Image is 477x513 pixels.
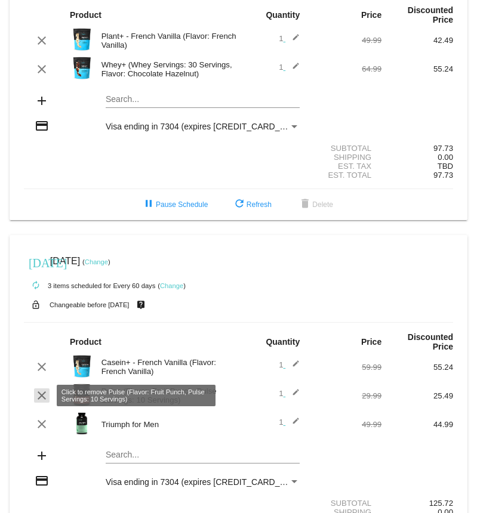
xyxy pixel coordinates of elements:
mat-icon: live_help [134,297,148,313]
div: 25.49 [381,391,453,400]
mat-icon: clear [35,33,49,48]
span: Visa ending in 7304 (expires [CREDIT_CARD_DATA]) [106,122,306,131]
mat-icon: [DATE] [29,255,43,269]
span: 97.73 [433,171,453,180]
div: 55.24 [381,64,453,73]
mat-icon: lock_open [29,297,43,313]
mat-icon: pause [141,197,156,212]
mat-icon: clear [35,360,49,374]
input: Search... [106,450,300,460]
div: 49.99 [310,420,381,429]
span: Visa ending in 7304 (expires [CREDIT_CARD_DATA]) [106,477,306,487]
span: Pause Schedule [141,200,208,209]
span: 1 [279,360,300,369]
img: Image-1-Carousel-Casein-Vanilla.png [70,354,94,378]
div: Plant+ - French Vanilla (Flavor: French Vanilla) [96,32,239,50]
div: Shipping [310,153,381,162]
span: 1 [279,63,300,72]
mat-icon: clear [35,417,49,431]
mat-select: Payment Method [106,477,300,487]
strong: Quantity [266,10,300,20]
img: Image-1-Triumph_carousel-front-transp.png [70,412,94,435]
span: 1 [279,418,300,427]
strong: Discounted Price [408,332,453,351]
button: Delete [288,194,343,215]
span: Delete [298,200,333,209]
img: Image-1-Carousel-Plant-Vanilla-no-badge-Transp.png [70,27,94,51]
div: Whey+ (Whey Servings: 30 Servings, Flavor: Chocolate Hazelnut) [96,60,239,78]
mat-icon: credit_card [35,474,49,488]
mat-icon: delete [298,197,312,212]
span: 1 [279,34,300,43]
mat-icon: autorenew [29,279,43,293]
a: Change [160,282,183,289]
span: TBD [438,162,453,171]
mat-icon: add [35,94,49,108]
div: 125.72 [381,499,453,508]
strong: Price [361,337,381,347]
div: Subtotal [310,499,381,508]
mat-icon: clear [35,62,49,76]
mat-icon: edit [285,62,300,76]
div: Casein+ - French Vanilla (Flavor: French Vanilla) [96,358,239,376]
div: 97.73 [381,144,453,153]
span: 0.00 [438,153,453,162]
div: Pulse (Flavor: Fruit Punch, Pulse Servings: 10 Servings) [96,387,239,404]
button: Pause Schedule [132,194,217,215]
strong: Product [70,10,101,20]
div: 49.99 [310,36,381,45]
input: Search... [106,95,300,104]
div: 44.99 [381,420,453,429]
div: 59.99 [310,363,381,372]
mat-icon: add [35,449,49,463]
mat-icon: clear [35,388,49,403]
mat-icon: edit [285,388,300,403]
strong: Discounted Price [408,5,453,24]
mat-icon: edit [285,417,300,431]
mat-icon: credit_card [35,119,49,133]
img: Image-1-Main-Image-Bottle-Fruit-Punch-10S-1000x1000-transp.png [70,383,94,407]
small: ( ) [158,282,186,289]
button: Refresh [223,194,281,215]
small: ( ) [82,258,110,265]
div: 29.99 [310,391,381,400]
div: 55.24 [381,363,453,372]
mat-icon: edit [285,33,300,48]
div: 42.49 [381,36,453,45]
img: Image-1-Carousel-Whey-2lb-Chockolate-Hazelnut-no-badge.png [70,56,94,80]
small: Changeable before [DATE] [50,301,130,308]
strong: Price [361,10,381,20]
div: 64.99 [310,64,381,73]
div: Est. Total [310,171,381,180]
div: Subtotal [310,144,381,153]
span: Refresh [232,200,272,209]
div: Triumph for Men [96,420,239,429]
mat-select: Payment Method [106,122,300,131]
small: 3 items scheduled for Every 60 days [24,282,155,289]
span: 1 [279,389,300,398]
a: Change [85,258,108,265]
mat-icon: refresh [232,197,247,212]
strong: Quantity [266,337,300,347]
mat-icon: edit [285,360,300,374]
div: Est. Tax [310,162,381,171]
strong: Product [70,337,101,347]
